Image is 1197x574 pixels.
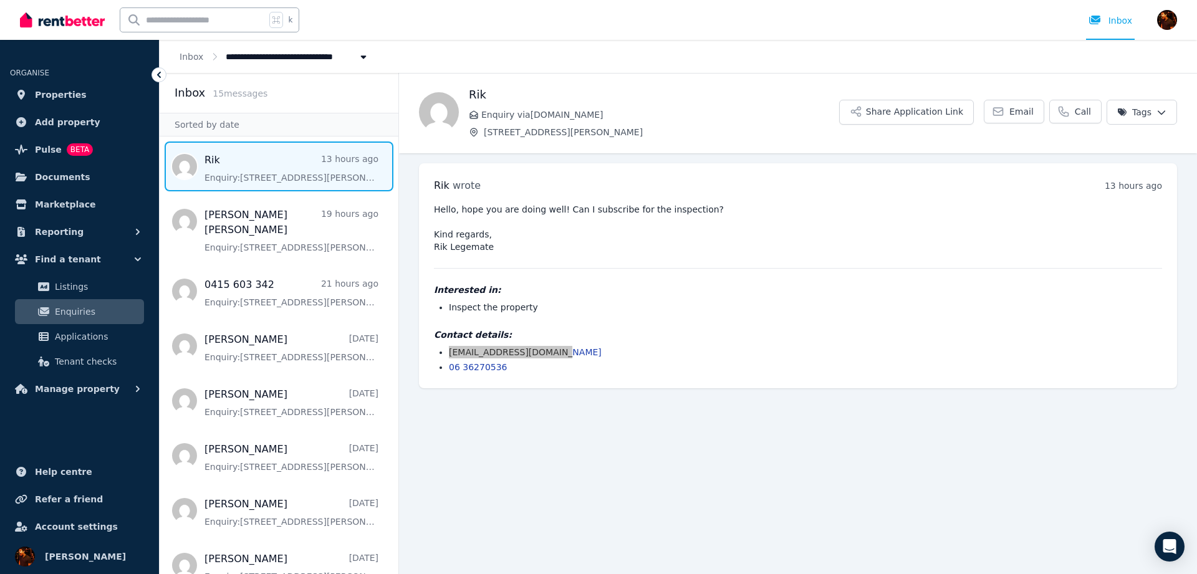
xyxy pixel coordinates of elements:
span: Tags [1117,106,1151,118]
a: [PERSON_NAME][DATE]Enquiry:[STREET_ADDRESS][PERSON_NAME]. [204,497,378,528]
span: [STREET_ADDRESS][PERSON_NAME] [484,126,839,138]
a: Applications [15,324,144,349]
a: Marketplace [10,192,149,217]
span: Help centre [35,464,92,479]
a: PulseBETA [10,137,149,162]
h2: Inbox [175,84,205,102]
h4: Contact details: [434,328,1162,341]
time: 13 hours ago [1105,181,1162,191]
button: Tags [1107,100,1177,125]
span: Account settings [35,519,118,534]
span: BETA [67,143,93,156]
a: Rik13 hours agoEnquiry:[STREET_ADDRESS][PERSON_NAME]. [204,153,378,184]
span: Documents [35,170,90,184]
span: Call [1075,105,1091,118]
div: Inbox [1089,14,1132,27]
span: Pulse [35,142,62,157]
img: Sergio Lourenco da Silva [15,547,35,567]
h4: Interested in: [434,284,1162,296]
span: Reporting [35,224,84,239]
span: Enquiries [55,304,139,319]
a: [PERSON_NAME][DATE]Enquiry:[STREET_ADDRESS][PERSON_NAME]. [204,332,378,363]
button: Manage property [10,376,149,401]
button: Share Application Link [839,100,974,125]
span: Applications [55,329,139,344]
h1: Rik [469,86,839,103]
a: [EMAIL_ADDRESS][DOMAIN_NAME] [449,347,602,357]
button: Find a tenant [10,247,149,272]
button: Reporting [10,219,149,244]
a: Tenant checks [15,349,144,374]
span: Tenant checks [55,354,139,369]
a: Add property [10,110,149,135]
span: Manage property [35,381,120,396]
a: Help centre [10,459,149,484]
a: Inbox [180,52,203,62]
img: RentBetter [20,11,105,29]
a: Account settings [10,514,149,539]
span: Rik [434,179,449,191]
span: Refer a friend [35,492,103,507]
nav: Breadcrumb [160,40,390,73]
a: Documents [10,165,149,189]
a: [PERSON_NAME][DATE]Enquiry:[STREET_ADDRESS][PERSON_NAME]. [204,442,378,473]
a: Call [1049,100,1102,123]
pre: Hello, hope you are doing well! Can I subscribe for the inspection? Kind regards, Rik Legemate [434,203,1162,253]
span: Find a tenant [35,252,101,267]
span: ORGANISE [10,69,49,77]
div: Open Intercom Messenger [1155,532,1185,562]
li: Inspect the property [449,301,1162,313]
a: Enquiries [15,299,144,324]
a: Listings [15,274,144,299]
a: [PERSON_NAME] [PERSON_NAME]19 hours agoEnquiry:[STREET_ADDRESS][PERSON_NAME]. [204,208,378,254]
span: Listings [55,279,139,294]
img: Rik [419,92,459,132]
span: k [288,15,292,25]
span: Marketplace [35,197,95,212]
span: [PERSON_NAME] [45,549,126,564]
a: [PERSON_NAME][DATE]Enquiry:[STREET_ADDRESS][PERSON_NAME]. [204,387,378,418]
a: 0415 603 34221 hours agoEnquiry:[STREET_ADDRESS][PERSON_NAME]. [204,277,378,309]
div: Sorted by date [160,113,398,136]
a: Refer a friend [10,487,149,512]
span: Properties [35,87,87,102]
span: Email [1009,105,1034,118]
a: 06 36270536 [449,362,507,372]
span: 15 message s [213,88,267,98]
a: Email [984,100,1044,123]
span: Add property [35,115,100,130]
span: Enquiry via [DOMAIN_NAME] [481,108,839,121]
a: Properties [10,82,149,107]
img: Sergio Lourenco da Silva [1157,10,1177,30]
span: wrote [453,179,481,191]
